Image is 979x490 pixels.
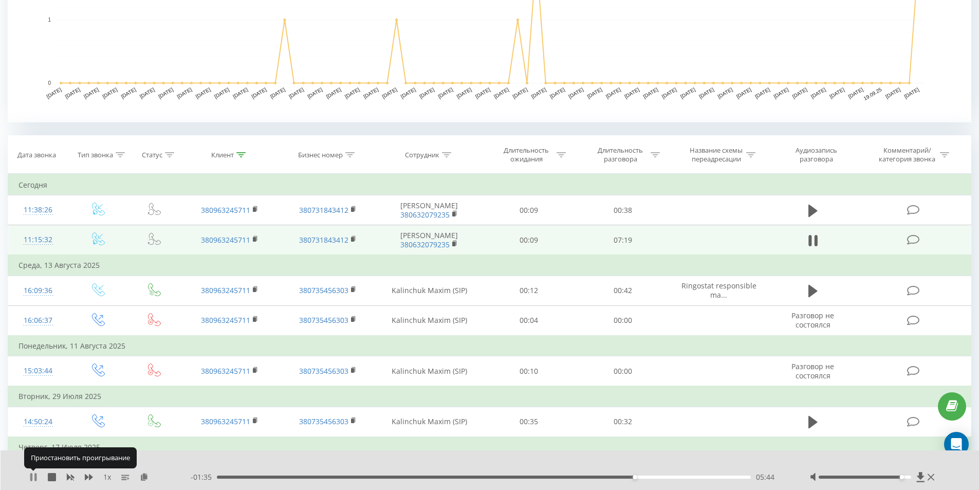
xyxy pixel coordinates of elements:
[482,305,576,336] td: 00:04
[139,86,156,99] text: [DATE]
[299,205,348,215] a: 380731843412
[754,86,771,99] text: [DATE]
[661,86,678,99] text: [DATE]
[482,276,576,305] td: 00:12
[103,472,111,482] span: 1 x
[48,80,51,86] text: 0
[576,407,670,437] td: 00:32
[903,86,920,99] text: [DATE]
[698,86,715,99] text: [DATE]
[456,86,473,99] text: [DATE]
[400,86,417,99] text: [DATE]
[195,86,212,99] text: [DATE]
[418,86,435,99] text: [DATE]
[213,86,230,99] text: [DATE]
[567,86,584,99] text: [DATE]
[593,146,648,164] div: Длительность разговора
[900,475,904,479] div: Accessibility label
[298,151,343,159] div: Бизнес номер
[24,447,137,468] div: Приостановить проигрывание
[269,86,286,99] text: [DATE]
[623,86,640,99] text: [DATE]
[512,86,529,99] text: [DATE]
[689,146,744,164] div: Название схемы переадресации
[400,210,450,220] a: 380632079235
[633,475,637,479] div: Accessibility label
[201,315,250,325] a: 380963245711
[828,86,845,99] text: [DATE]
[576,356,670,387] td: 00:00
[377,276,482,305] td: Kalinchuk Maxim (SIP)
[19,281,58,301] div: 16:09:36
[791,86,808,99] text: [DATE]
[120,86,137,99] text: [DATE]
[377,356,482,387] td: Kalinchuk Maxim (SIP)
[381,86,398,99] text: [DATE]
[201,205,250,215] a: 380963245711
[474,86,491,99] text: [DATE]
[576,195,670,225] td: 00:38
[288,86,305,99] text: [DATE]
[605,86,622,99] text: [DATE]
[201,235,250,245] a: 380963245711
[772,86,789,99] text: [DATE]
[405,151,439,159] div: Сотрудник
[756,472,774,482] span: 05:44
[251,86,268,99] text: [DATE]
[83,86,100,99] text: [DATE]
[482,195,576,225] td: 00:09
[944,432,969,457] div: Open Intercom Messenger
[19,412,58,432] div: 14:50:24
[735,86,752,99] text: [DATE]
[176,86,193,99] text: [DATE]
[791,311,834,330] span: Разговор не состоялся
[8,255,971,276] td: Среда, 13 Августа 2025
[8,175,971,195] td: Сегодня
[299,416,348,426] a: 380735456303
[499,146,554,164] div: Длительность ожидания
[362,86,379,99] text: [DATE]
[78,151,113,159] div: Тип звонка
[576,305,670,336] td: 00:00
[101,86,118,99] text: [DATE]
[482,225,576,256] td: 00:09
[586,86,603,99] text: [DATE]
[191,472,217,482] span: - 01:35
[232,86,249,99] text: [DATE]
[46,86,63,99] text: [DATE]
[377,407,482,437] td: Kalinchuk Maxim (SIP)
[493,86,510,99] text: [DATE]
[862,86,883,101] text: 19.09.25
[549,86,566,99] text: [DATE]
[299,235,348,245] a: 380731843412
[783,146,849,164] div: Аудиозапись разговора
[377,225,482,256] td: [PERSON_NAME]
[64,86,81,99] text: [DATE]
[437,86,454,99] text: [DATE]
[576,225,670,256] td: 07:19
[211,151,234,159] div: Клиент
[201,366,250,376] a: 380963245711
[299,315,348,325] a: 380735456303
[8,386,971,407] td: Вторник, 29 Июля 2025
[791,361,834,380] span: Разговор не состоялся
[48,17,51,23] text: 1
[17,151,56,159] div: Дата звонка
[19,230,58,250] div: 11:15:32
[679,86,696,99] text: [DATE]
[717,86,734,99] text: [DATE]
[201,285,250,295] a: 380963245711
[19,311,58,331] div: 16:06:37
[306,86,323,99] text: [DATE]
[299,366,348,376] a: 380735456303
[19,200,58,220] div: 11:38:26
[325,86,342,99] text: [DATE]
[681,281,756,300] span: Ringostat responsible ma...
[884,86,901,99] text: [DATE]
[877,146,937,164] div: Комментарий/категория звонка
[8,336,971,356] td: Понедельник, 11 Августа 2025
[847,86,864,99] text: [DATE]
[299,285,348,295] a: 380735456303
[400,240,450,249] a: 380632079235
[8,437,971,458] td: Четверг, 17 Июля 2025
